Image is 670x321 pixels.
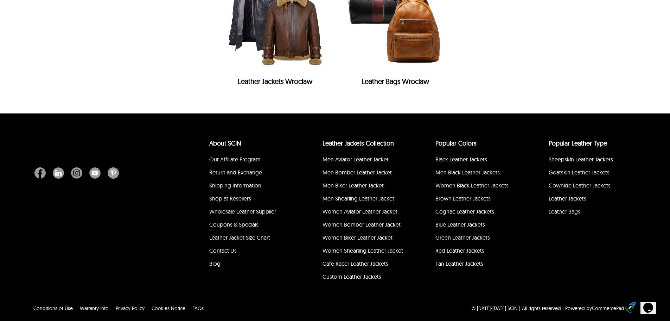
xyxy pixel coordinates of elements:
[208,154,294,167] li: Our Affiliate Program
[208,206,294,219] li: Wholesale Leather Supplier
[434,245,520,258] li: Red Leather Jackets
[108,167,119,179] img: Pinterest
[68,167,86,179] a: Instagram
[434,154,520,167] li: Black Leather Jackets
[71,167,82,179] img: Instagram
[435,260,483,267] a: Tan Leather Jackets
[625,302,636,313] img: eCommerce builder by CommercePad
[209,221,259,228] a: Coupons & Specials
[209,260,221,267] a: Blog
[116,305,145,311] a: Privacy Policy
[435,247,484,254] a: Red Leather Jackets
[321,232,407,245] li: Women Biker Leather Jacket
[549,156,613,163] a: Sheepskin Leather Jackets
[435,139,477,147] a: popular leather jacket colors
[323,208,397,215] a: Women Aviator Leather Jacket
[208,232,294,245] li: Leather Jacket Size Chart
[152,305,185,311] a: Cookies Notice
[208,258,294,271] li: Blog
[222,77,328,89] h2: Leather Jackets Wroclaw
[435,221,485,228] a: Blue Leather Jackets
[209,156,261,163] a: Our Affiliate Program
[208,180,294,193] li: Shipping Information
[321,206,407,219] li: Women Aviator Leather Jacket
[434,206,520,219] li: Cognac Leather Jackets
[548,167,633,180] li: Goatskin Leather Jackets
[434,232,520,245] li: Green Leather Jackets
[321,180,407,193] li: Men Biker Leather Jacket
[342,77,448,89] h2: Leather Bags Wroclaw
[434,193,520,206] li: Brown Leather Jackets
[472,305,561,312] p: © [DATE]-[DATE] SCIN | All rights reserved
[209,182,261,189] a: Shipping Information
[435,234,490,241] a: Green Leather Jackets
[562,305,564,312] div: |
[434,180,520,193] li: Women Black Leather Jackets
[80,305,109,311] a: Warranty Info
[104,167,119,179] a: Pinterest
[435,208,494,215] a: Cognac Leather Jackets
[208,245,294,258] li: Contact Us
[321,258,407,271] li: Cafe Racer Leather Jackets
[323,260,388,267] a: Cafe Racer Leather Jackets
[321,271,407,284] li: Custom Leather Jackets
[209,234,270,241] a: Leather Jacket Size Chart
[49,167,68,179] a: Linkedin
[549,169,610,176] a: Goatskin Leather Jackets
[435,169,500,176] a: Men Black Leather Jackets
[323,273,381,280] a: Custom Leather Jackets
[209,208,276,215] a: Wholesale Leather Supplier
[34,167,49,179] a: Facebook
[536,206,663,289] iframe: chat widget
[208,193,294,206] li: Shop at Resellers
[323,221,401,228] a: Women Bomber Leather Jacket
[321,154,407,167] li: Men Aviator Leather Jacket
[321,245,407,258] li: Women Shearling Leather Jacket
[323,182,384,189] a: Men Biker Leather Jacket
[208,219,294,232] li: Coupons & Specials
[548,154,633,167] li: Sheepskin Leather Jackets
[323,247,403,254] a: Women Shearling Leather Jacket
[321,193,407,206] li: Men Shearling Leather Jacket
[323,234,393,241] a: Women Biker Leather Jacket
[435,182,509,189] a: Women Black Leather Jackets
[192,305,204,311] a: FAQs
[592,305,624,311] a: CommercePad
[435,195,491,202] a: Brown Leather Jackets
[549,195,586,202] a: Leather Jackets
[549,182,611,189] a: Cowhide Leather Jackets
[34,167,46,179] img: Facebook
[435,156,487,163] a: Black Leather Jackets
[86,167,104,179] a: Youtube
[434,167,520,180] li: Men Black Leather Jackets
[626,302,636,315] a: eCommerce builder by CommercePad
[3,3,116,14] span: Welcome to our site, if you need help simply reply to this message, we are online and ready to help.
[323,139,394,147] a: Leather Jackets Collection
[548,193,633,206] li: Leather Jackets
[208,167,294,180] li: Return and Exchange
[321,219,407,232] li: Women Bomber Leather Jacket
[434,258,520,271] li: Tan Leather Jackets
[323,169,392,176] a: Men Bomber Leather Jacket
[209,195,251,202] a: Shop at Resellers
[3,3,129,14] div: Welcome to our site, if you need help simply reply to this message, we are online and ready to help.
[321,167,407,180] li: Men Bomber Leather Jacket
[89,167,101,179] img: Youtube
[209,247,237,254] a: Contact Us
[548,180,633,193] li: Cowhide Leather Jackets
[53,167,64,179] img: Linkedin
[434,219,520,232] li: Blue Leather Jackets
[549,139,607,147] a: Popular Leather Type
[33,305,73,311] a: Conditions of Use
[323,156,389,163] a: Men Aviator Leather Jacket
[323,195,394,202] a: Men Shearling Leather Jacket
[640,293,663,314] iframe: chat widget
[209,169,262,176] a: Return and Exchange
[565,305,624,312] div: Powered by
[209,139,241,147] a: About SCIN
